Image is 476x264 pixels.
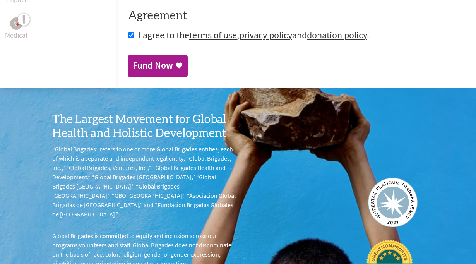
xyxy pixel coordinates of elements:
a: terms of use [189,29,237,41]
a: MedicalMedical [5,17,27,41]
a: Fund Now [128,55,188,76]
h3: The Largest Movement for Global Health and Holistic Development [52,113,238,141]
p: Medical [5,30,27,41]
h4: Agreement [128,9,464,23]
img: Guidestar 2019 [368,178,418,227]
span: I agree to the , and . [139,29,369,41]
a: privacy policy [239,29,292,41]
div: Medical [10,17,22,30]
a: donation policy [307,29,367,41]
p: “Global Brigades” refers to one or more Global Brigades entities, each of which is a separate and... [52,144,238,219]
div: Fund Now [133,59,173,72]
img: Medical [13,21,19,27]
